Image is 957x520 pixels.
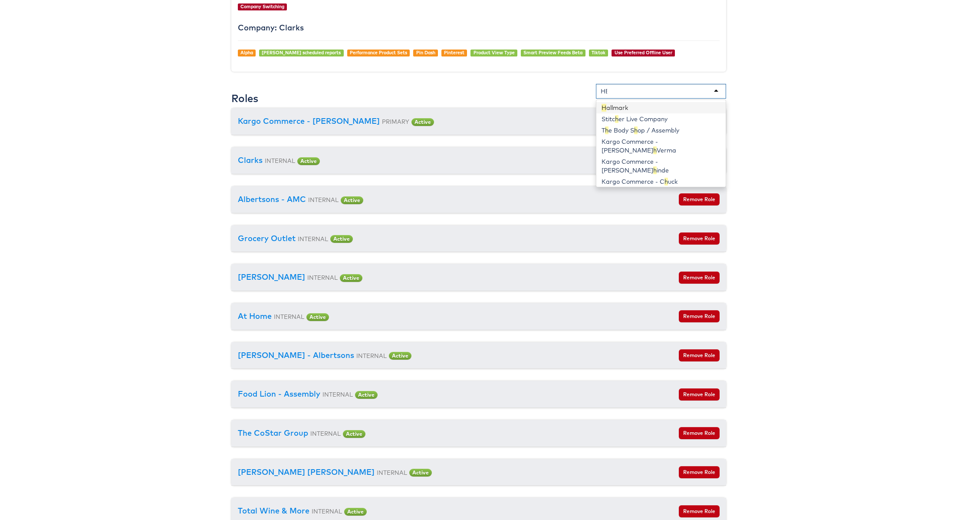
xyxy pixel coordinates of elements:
[389,352,411,360] span: Active
[679,193,720,205] button: Remove Role
[356,352,387,359] small: INTERNAL
[679,466,720,478] button: Remove Role
[523,50,582,56] a: Smart Preview Feeds Beta
[341,196,363,204] span: Active
[238,350,354,360] a: [PERSON_NAME] - Albertsons
[411,118,434,126] span: Active
[679,505,720,517] button: Remove Role
[238,389,320,399] a: Food Lion - Assembly
[312,507,342,515] small: INTERNAL
[310,430,341,437] small: INTERNAL
[238,155,263,165] a: Clarks
[615,115,618,123] span: h
[679,232,720,245] button: Remove Role
[238,311,272,321] a: At Home
[330,235,353,243] span: Active
[238,23,720,32] h4: Company: Clarks
[238,194,306,204] a: Albertsons - AMC
[308,196,339,203] small: INTERNAL
[596,102,726,113] div: allmark
[444,50,464,56] a: Pinterest
[343,430,365,438] span: Active
[605,126,608,134] span: h
[238,272,305,282] a: [PERSON_NAME]
[601,87,607,96] input: Add user to company...
[240,50,253,56] a: Alpha
[596,125,726,136] div: T e Body S op / Assembly
[262,50,341,56] a: [PERSON_NAME] scheduled reports
[679,349,720,361] button: Remove Role
[596,156,726,176] div: Kargo Commerce - [PERSON_NAME] inde
[664,178,668,185] span: h
[344,508,367,516] span: Active
[615,50,672,56] a: Use Preferred Offline User
[679,388,720,401] button: Remove Role
[416,50,435,56] a: Pin Dash
[238,467,375,477] a: [PERSON_NAME] [PERSON_NAME]
[231,93,258,104] h3: Roles
[653,166,657,174] span: h
[322,391,353,398] small: INTERNAL
[474,50,515,56] a: Product View Type
[596,113,726,125] div: Stitc er Live Company
[340,274,362,282] span: Active
[307,274,338,281] small: INTERNAL
[298,235,328,242] small: INTERNAL
[350,50,407,56] a: Performance Product Sets
[238,233,296,243] a: Grocery Outlet
[679,272,720,284] button: Remove Role
[596,176,726,196] div: Kargo Commerce - C uck [PERSON_NAME]
[679,427,720,439] button: Remove Role
[592,50,605,56] a: Tiktok
[306,313,329,321] span: Active
[653,146,657,154] span: h
[634,126,638,134] span: h
[297,157,320,165] span: Active
[602,104,606,112] span: H
[274,313,304,320] small: INTERNAL
[596,136,726,156] div: Kargo Commerce - [PERSON_NAME] Verma
[382,118,409,125] small: PRIMARY
[679,310,720,322] button: Remove Role
[238,506,309,516] a: Total Wine & More
[377,469,407,476] small: INTERNAL
[238,116,380,126] a: Kargo Commerce - [PERSON_NAME]
[265,157,295,164] small: INTERNAL
[355,391,378,399] span: Active
[409,469,432,477] span: Active
[238,428,308,438] a: The CoStar Group
[240,3,284,10] a: Company Switching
